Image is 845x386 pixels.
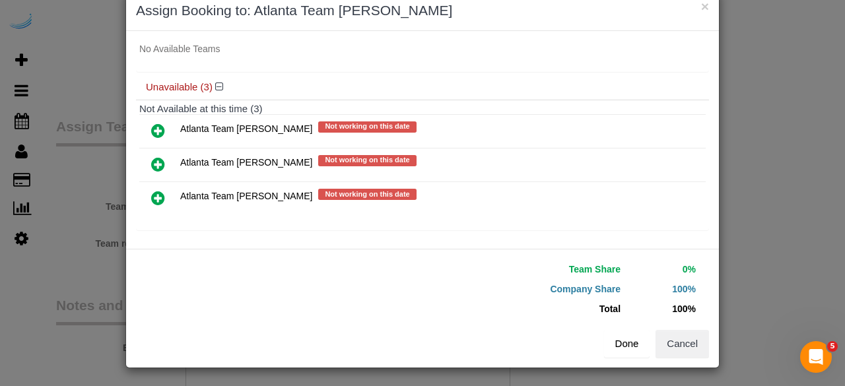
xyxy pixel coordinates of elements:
h4: Unavailable (3) [146,82,699,93]
span: Not working on this date [318,189,416,199]
h4: Not Available at this time (3) [139,104,706,115]
span: No Available Teams [139,44,220,54]
td: Team Share [432,259,624,279]
span: Not working on this date [318,121,416,132]
span: Atlanta Team [PERSON_NAME] [180,158,312,168]
h3: Assign Booking to: Atlanta Team [PERSON_NAME] [136,1,709,20]
span: Atlanta Team [PERSON_NAME] [180,124,312,135]
span: Atlanta Team [PERSON_NAME] [180,191,312,202]
td: 100% [624,279,699,299]
td: Company Share [432,279,624,299]
button: Done [604,330,650,358]
iframe: Intercom live chat [800,341,832,373]
span: Not working on this date [318,155,416,166]
td: Total [432,299,624,319]
button: Cancel [656,330,709,358]
span: 5 [827,341,838,352]
td: 100% [624,299,699,319]
td: 0% [624,259,699,279]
